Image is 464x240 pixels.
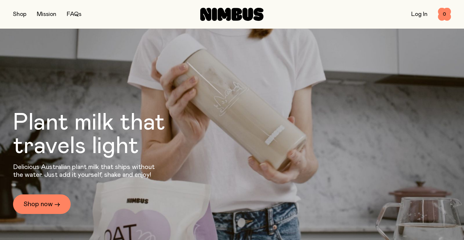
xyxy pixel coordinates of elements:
h1: Plant milk that travels light [13,111,201,158]
a: Log In [411,11,428,17]
a: Shop now → [13,194,71,214]
a: Mission [37,11,56,17]
button: 0 [438,8,451,21]
p: Delicious Australian plant milk that ships without the water. Just add it yourself, shake and enjoy! [13,163,159,179]
a: FAQs [67,11,81,17]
